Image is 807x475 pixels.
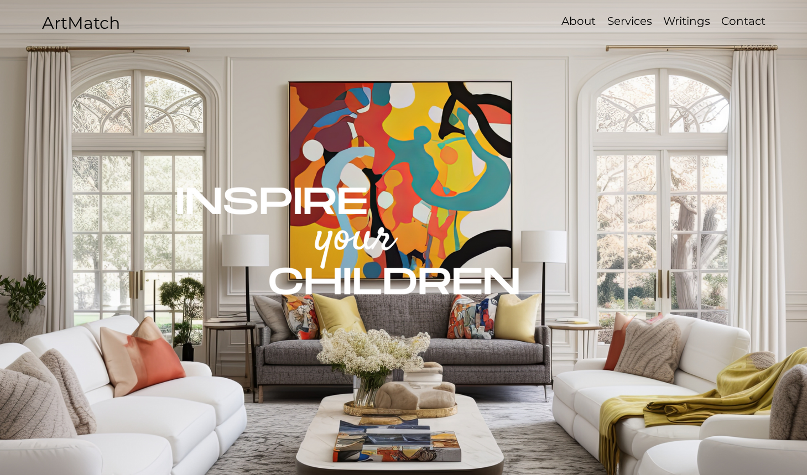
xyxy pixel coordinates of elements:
[42,13,120,33] a: ArtMatch
[716,13,771,29] p: Contact
[556,13,601,29] a: About
[601,13,658,29] a: Services
[658,13,716,29] a: Writings
[602,13,658,29] p: Services
[716,13,770,29] a: Contact
[519,13,770,29] nav: Site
